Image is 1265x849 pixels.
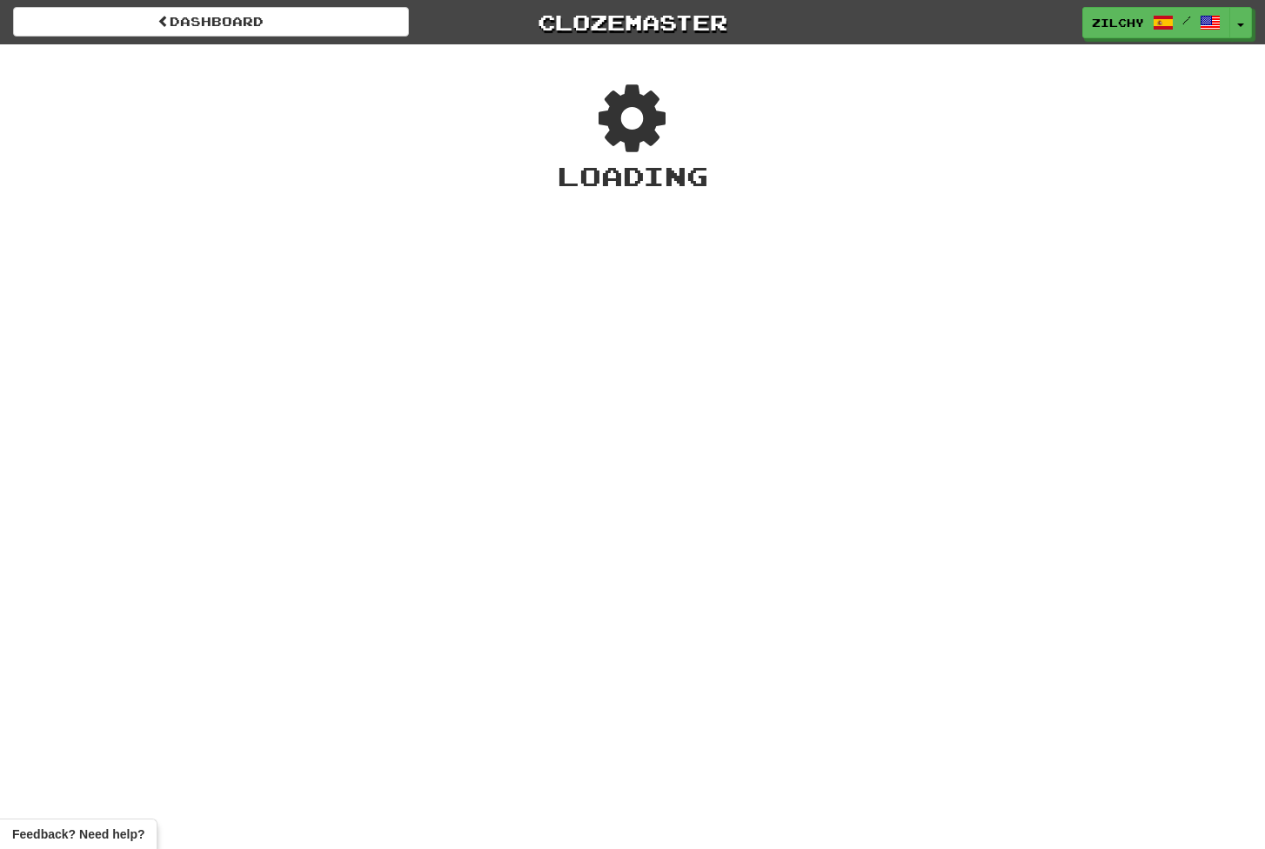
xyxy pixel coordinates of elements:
[435,7,831,37] a: Clozemaster
[1082,7,1230,38] a: Zilchy /
[1182,14,1191,26] span: /
[13,7,409,37] a: Dashboard
[12,826,144,843] span: Open feedback widget
[1092,15,1144,30] span: Zilchy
